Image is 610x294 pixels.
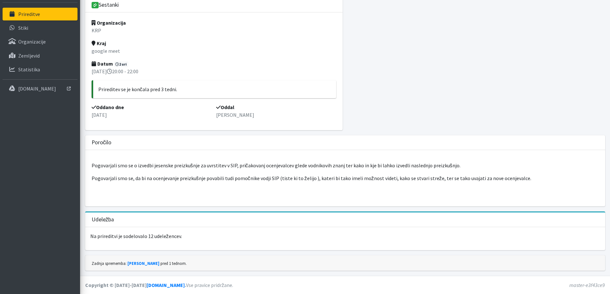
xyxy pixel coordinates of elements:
[92,47,337,55] p: google meet
[18,11,40,17] p: Prireditve
[3,35,77,48] a: Organizacije
[92,261,187,266] small: Zadnja sprememba: pred 1 tednom.
[18,66,40,73] p: Statistika
[92,20,126,26] strong: Organizacija
[92,2,119,9] h3: Sestanki
[92,68,337,75] p: [DATE] 20:00 - 22:00
[216,111,336,119] p: [PERSON_NAME]
[92,27,337,34] p: KRP
[3,63,77,76] a: Statistika
[3,49,77,62] a: Zemljevid
[216,104,234,110] strong: Oddal
[18,52,40,59] p: Zemljevid
[92,162,599,169] p: Pogovarjali smo se o izvedbi jesenske preizkušnje za uvrstitev v SIP, pričakovanj ocenjevalcev gl...
[92,104,124,110] strong: Oddano dne
[92,60,113,67] strong: Datum
[92,111,212,119] p: [DATE]
[127,261,159,266] a: [PERSON_NAME]
[92,139,112,146] h3: Poročilo
[114,61,129,67] span: 2 uri
[92,174,599,182] p: Pogovarjali smo se, da bi na ocenjevanje preizkušnje povabili tudi pomočnike vodji SIP (tiste ki ...
[18,38,46,45] p: Organizacije
[80,276,610,294] footer: Vse pravice pridržane.
[3,82,77,95] a: [DOMAIN_NAME]
[3,21,77,34] a: Stiki
[569,282,605,288] em: master-e3f43ce9
[18,85,56,92] p: [DOMAIN_NAME]
[92,40,106,46] strong: Kraj
[85,227,605,245] p: Na prireditvi je sodelovalo 12 udeležencev.
[92,216,114,223] h3: Udeležba
[85,282,186,288] strong: Copyright © [DATE]-[DATE] .
[98,85,331,93] p: Prireditev se je končala pred 3 tedni.
[3,8,77,20] a: Prireditve
[18,25,28,31] p: Stiki
[147,282,185,288] a: [DOMAIN_NAME]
